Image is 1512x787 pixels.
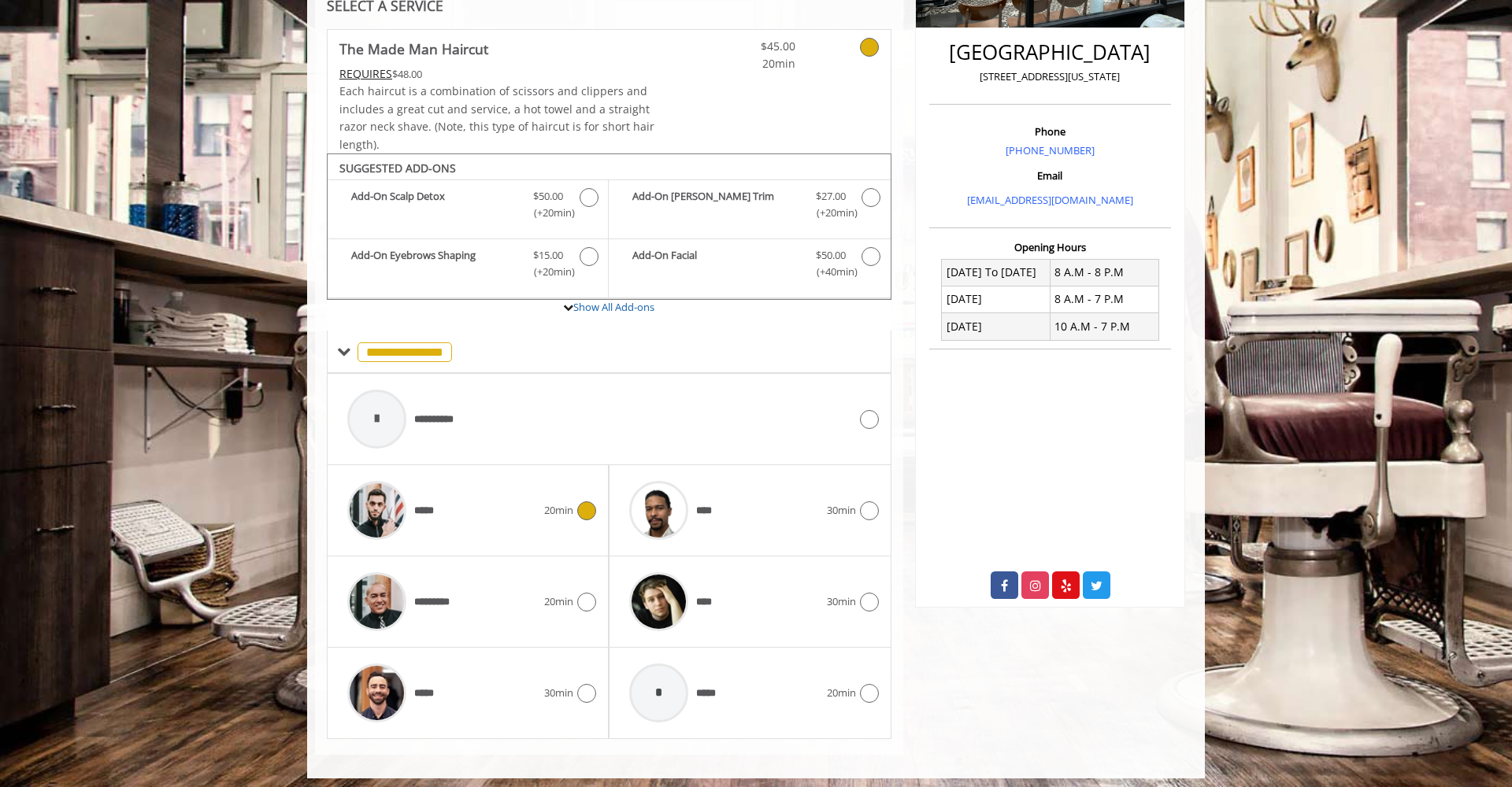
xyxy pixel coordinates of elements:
span: 20min [827,685,856,701]
b: SUGGESTED ADD-ONS [339,161,456,176]
span: 20min [544,593,573,610]
span: 30min [827,593,856,610]
b: Add-On [PERSON_NAME] Trim [632,188,799,221]
b: Add-On Eyebrows Shaping [351,247,517,280]
label: Add-On Scalp Detox [335,188,600,225]
span: 20min [544,502,573,519]
h2: [GEOGRAPHIC_DATA] [933,41,1167,64]
b: Add-On Facial [632,247,799,280]
span: 30min [544,685,573,701]
b: Add-On Scalp Detox [351,188,517,221]
label: Add-On Facial [617,247,882,284]
td: [DATE] To [DATE] [942,259,1051,286]
span: 30min [827,502,856,519]
span: (+20min ) [807,205,854,221]
div: The Made Man Haircut Add-onS [327,153,891,300]
td: 10 A.M - 7 P.M [1050,313,1158,340]
a: Show All Add-ons [573,300,654,314]
span: 20min [702,55,795,72]
a: [PHONE_NUMBER] [1006,143,1095,157]
td: 8 A.M - 8 P.M [1050,259,1158,286]
td: 8 A.M - 7 P.M [1050,286,1158,312]
span: $27.00 [816,188,846,205]
h3: Phone [933,126,1167,137]
span: Each haircut is a combination of scissors and clippers and includes a great cut and service, a ho... [339,83,654,151]
h3: Opening Hours [929,242,1171,253]
h3: Email [933,170,1167,181]
label: Add-On Eyebrows Shaping [335,247,600,284]
td: [DATE] [942,286,1051,312]
span: $45.00 [702,38,795,55]
span: (+40min ) [807,264,854,280]
span: (+20min ) [525,205,572,221]
div: $48.00 [339,65,656,83]
span: $50.00 [533,188,563,205]
b: The Made Man Haircut [339,38,488,60]
label: Add-On Beard Trim [617,188,882,225]
a: [EMAIL_ADDRESS][DOMAIN_NAME] [967,193,1133,207]
span: $50.00 [816,247,846,264]
td: [DATE] [942,313,1051,340]
span: (+20min ) [525,264,572,280]
span: $15.00 [533,247,563,264]
p: [STREET_ADDRESS][US_STATE] [933,68,1167,85]
span: This service needs some Advance to be paid before we block your appointment [339,66,392,81]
